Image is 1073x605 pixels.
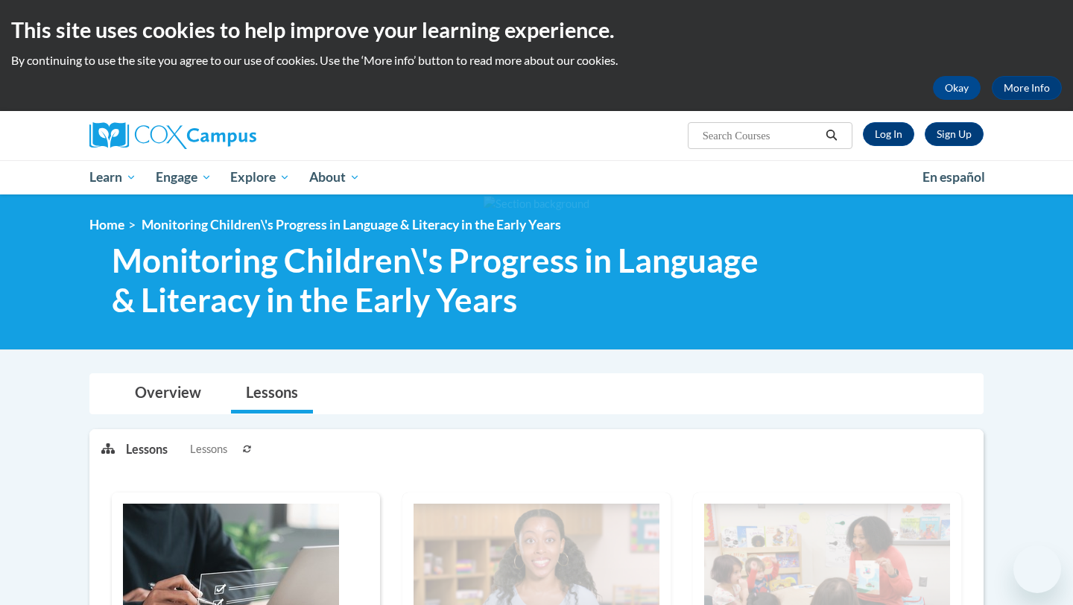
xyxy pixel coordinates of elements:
p: Lessons [126,441,168,457]
span: Monitoring Children\'s Progress in Language & Literacy in the Early Years [112,241,777,320]
a: About [300,160,370,194]
a: Lessons [231,374,313,414]
button: Okay [933,76,981,100]
p: By continuing to use the site you agree to our use of cookies. Use the ‘More info’ button to read... [11,52,1062,69]
span: Lessons [190,441,227,457]
span: Monitoring Children\'s Progress in Language & Literacy in the Early Years [142,217,561,232]
h2: This site uses cookies to help improve your learning experience. [11,15,1062,45]
span: About [309,168,360,186]
div: Main menu [67,160,1006,194]
img: Section background [484,196,589,212]
span: Learn [89,168,136,186]
a: Home [89,217,124,232]
iframe: Button to launch messaging window [1013,545,1061,593]
img: Cox Campus [89,122,256,149]
a: Engage [146,160,221,194]
a: Register [925,122,984,146]
a: Overview [120,374,216,414]
a: En español [913,162,995,193]
span: Explore [230,168,290,186]
a: Explore [221,160,300,194]
span: En español [922,169,985,185]
button: Search [820,127,843,145]
span: Engage [156,168,212,186]
a: Learn [80,160,146,194]
a: Cox Campus [89,122,373,149]
a: Log In [863,122,914,146]
input: Search Courses [701,127,820,145]
a: More Info [992,76,1062,100]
